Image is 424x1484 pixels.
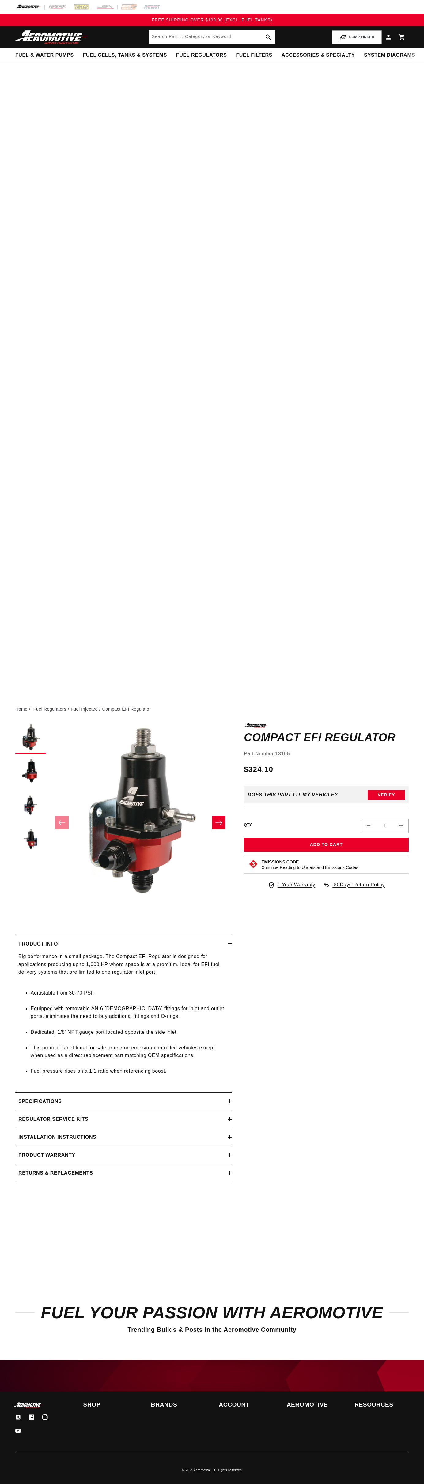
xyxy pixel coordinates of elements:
[244,764,273,775] span: $324.10
[262,30,275,44] button: search button
[31,1044,229,1059] li: This product is not legal for sale or use on emission-controlled vehicles except when used as a d...
[15,953,232,1083] div: Big performance in a small package. The Compact EFI Regulator is designed for applications produc...
[149,30,275,44] input: Search by Part Number, Category or Keyword
[15,791,46,821] button: Load image 3 in gallery view
[11,48,78,62] summary: Fuel & Water Pumps
[332,881,385,895] span: 90 Days Return Policy
[15,935,232,953] summary: Product Info
[15,1305,409,1320] h2: Fuel Your Passion with Aeromotive
[282,52,355,59] span: Accessories & Specialty
[151,1402,205,1407] summary: Brands
[18,1133,96,1141] h2: Installation Instructions
[15,706,409,712] nav: breadcrumbs
[193,1468,211,1472] a: Aeromotive
[354,1402,408,1407] summary: Resources
[15,706,28,712] a: Home
[287,1402,341,1407] summary: Aeromotive
[18,940,58,948] h2: Product Info
[364,52,415,59] span: System Diagrams
[31,1005,229,1020] li: Equipped with removable AN-6 [DEMOGRAPHIC_DATA] fittings for inlet and outlet ports, eliminates t...
[261,859,358,870] button: Emissions CodeContinue Reading to Understand Emissions Codes
[13,1402,44,1408] img: Aeromotive
[244,822,252,828] label: QTY
[332,30,382,44] button: PUMP FINDER
[368,790,405,800] button: Verify
[31,1067,229,1075] li: Fuel pressure rises on a 1:1 ratio when referencing boost.
[236,52,272,59] span: Fuel Filters
[15,1146,232,1164] summary: Product warranty
[248,859,258,869] img: Emissions code
[18,1151,75,1159] h2: Product warranty
[31,1028,229,1036] li: Dedicated, 1/8' NPT gauge port located opposite the side inlet.
[219,1402,273,1407] summary: Account
[15,1093,232,1110] summary: Specifications
[261,859,299,864] strong: Emissions Code
[13,30,90,44] img: Aeromotive
[152,17,272,22] span: FREE SHIPPING OVER $109.00 (EXCL. FUEL TANKS)
[15,723,46,754] button: Load image 1 in gallery view
[78,48,172,62] summary: Fuel Cells, Tanks & Systems
[268,881,315,889] a: 1 Year Warranty
[18,1169,93,1177] h2: Returns & replacements
[359,48,419,62] summary: System Diagrams
[127,1326,296,1333] span: Trending Builds & Posts in the Aeromotive Community
[15,52,74,59] span: Fuel & Water Pumps
[212,816,225,829] button: Slide right
[172,48,231,62] summary: Fuel Regulators
[15,723,232,922] media-gallery: Gallery Viewer
[244,733,409,742] h1: Compact EFI Regulator
[278,881,315,889] span: 1 Year Warranty
[277,48,359,62] summary: Accessories & Specialty
[15,757,46,787] button: Load image 2 in gallery view
[83,52,167,59] span: Fuel Cells, Tanks & Systems
[213,1468,242,1472] small: All rights reserved
[15,824,46,855] button: Load image 4 in gallery view
[248,792,338,798] div: Does This part fit My vehicle?
[15,1110,232,1128] summary: Regulator Service Kits
[275,751,290,756] strong: 13105
[33,706,71,712] li: Fuel Regulators
[83,1402,137,1407] summary: Shop
[261,865,358,870] p: Continue Reading to Understand Emissions Codes
[18,1115,88,1123] h2: Regulator Service Kits
[244,838,409,852] button: Add to Cart
[182,1468,212,1472] small: © 2025 .
[176,52,227,59] span: Fuel Regulators
[15,1128,232,1146] summary: Installation Instructions
[102,706,151,712] li: Compact EFI Regulator
[31,989,229,997] li: Adjustable from 30-70 PSI.
[15,1164,232,1182] summary: Returns & replacements
[231,48,277,62] summary: Fuel Filters
[18,1097,62,1105] h2: Specifications
[244,750,409,758] div: Part Number:
[55,816,69,829] button: Slide left
[323,881,385,895] a: 90 Days Return Policy
[71,706,102,712] li: Fuel Injected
